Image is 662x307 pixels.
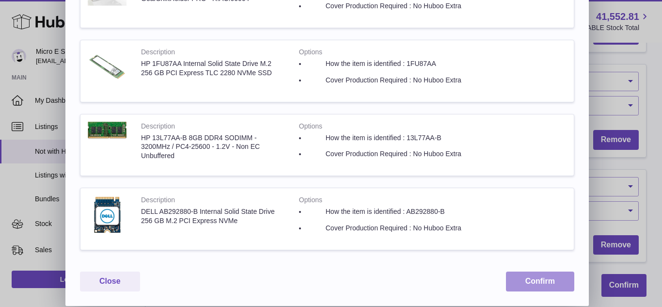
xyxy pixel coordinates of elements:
li: Cover Production Required : No Huboo Extra [306,224,478,233]
td: DELL AB292880-B Internal Solid State Drive 256 GB M.2 PCI Express NVMe [134,188,292,250]
strong: Options [299,122,478,133]
strong: Description [141,122,284,133]
img: $_57.JPG [88,195,126,234]
strong: Description [141,48,284,59]
strong: Options [299,48,478,59]
strong: Options [299,195,478,207]
td: HP 1FU87AA Internal Solid State Drive M.2 256 GB PCI Express TLC 2280 NVMe SSD [134,40,292,102]
img: $_57.JPG [88,122,126,140]
li: How the item is identified : AB292880-B [306,207,478,216]
li: Cover Production Required : No Huboo Extra [306,1,478,11]
li: How the item is identified : 13L77AA-B [306,133,478,143]
td: HP 13L77AA-B 8GB DDR4 SODIMM - 3200MHz / PC4-25600 - 1.2V - Non EC Unbuffered [134,114,292,176]
button: Confirm [506,272,574,291]
img: $_57.JPG [88,48,126,86]
li: Cover Production Required : No Huboo Extra [306,76,478,85]
button: Close [80,272,140,291]
strong: Description [141,195,284,207]
li: Cover Production Required : No Huboo Extra [306,149,478,159]
li: How the item is identified : 1FU87AA [306,59,478,68]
